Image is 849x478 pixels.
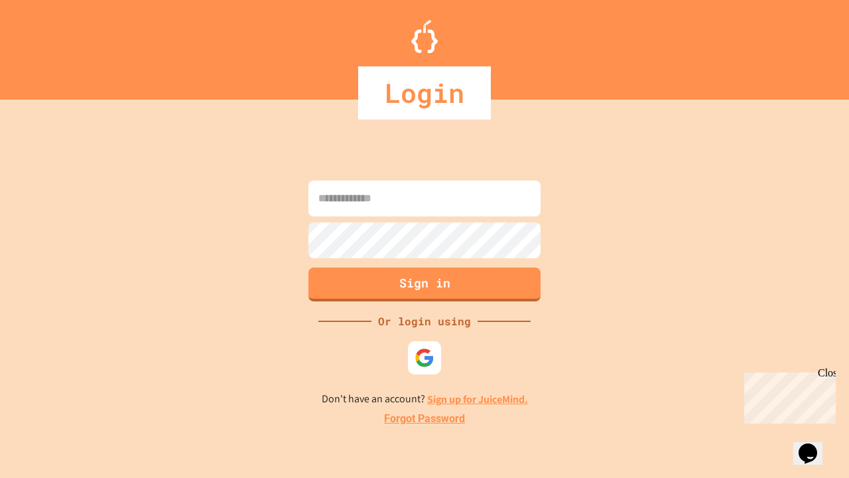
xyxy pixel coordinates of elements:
iframe: chat widget [793,425,836,465]
img: google-icon.svg [415,348,434,368]
div: Chat with us now!Close [5,5,92,84]
p: Don't have an account? [322,391,528,408]
a: Forgot Password [384,411,465,427]
div: Login [358,66,491,119]
img: Logo.svg [411,20,438,53]
button: Sign in [308,268,541,301]
div: Or login using [371,313,478,329]
iframe: chat widget [739,367,836,424]
a: Sign up for JuiceMind. [427,392,528,406]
